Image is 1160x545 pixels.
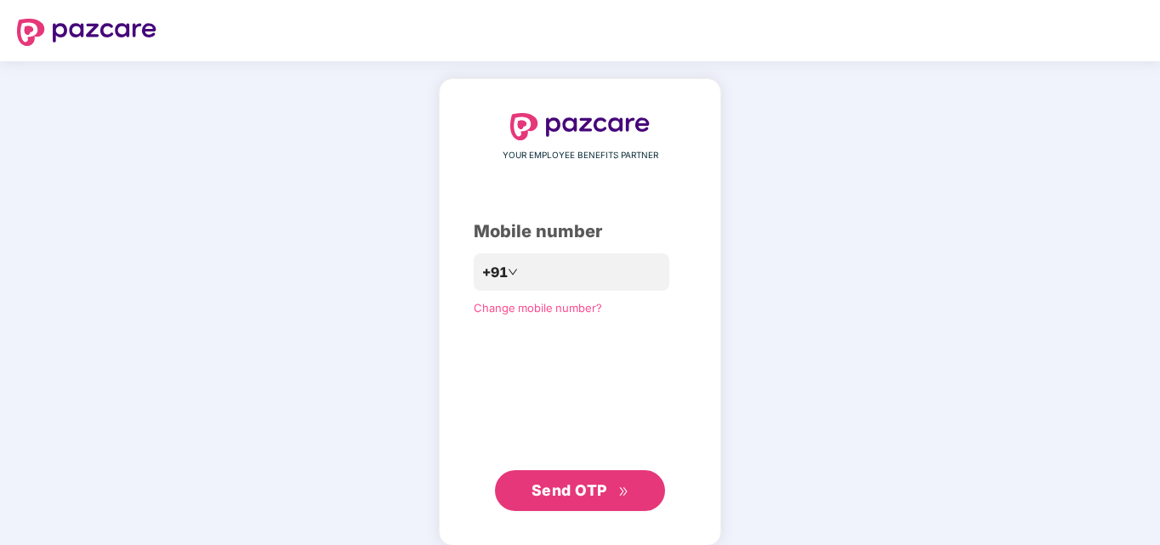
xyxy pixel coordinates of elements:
[482,262,508,283] span: +91
[532,481,607,499] span: Send OTP
[17,19,156,46] img: logo
[474,301,602,315] a: Change mobile number?
[474,219,686,245] div: Mobile number
[495,470,665,511] button: Send OTPdouble-right
[510,113,650,140] img: logo
[508,267,518,277] span: down
[503,149,658,162] span: YOUR EMPLOYEE BENEFITS PARTNER
[618,486,629,497] span: double-right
